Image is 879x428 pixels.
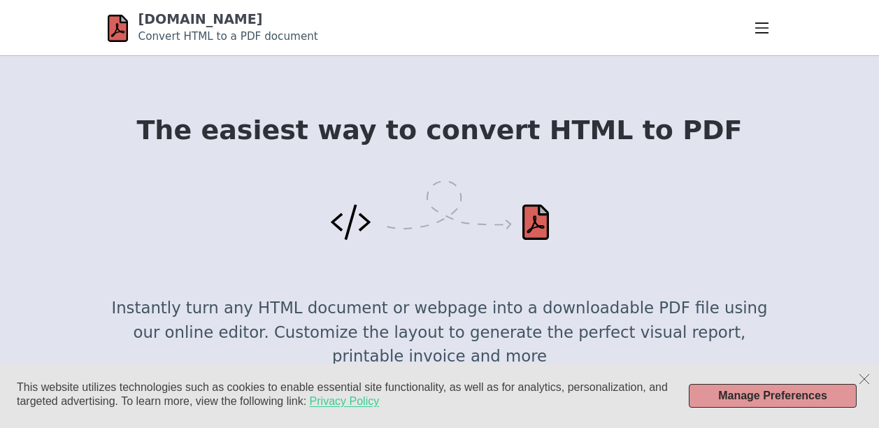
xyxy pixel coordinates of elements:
[108,115,772,145] h1: The easiest way to convert HTML to PDF
[108,13,128,44] img: html-pdf.net
[138,30,318,43] small: Convert HTML to a PDF document
[310,394,380,408] a: Privacy Policy
[689,384,857,408] button: Manage Preferences
[17,381,668,407] span: This website utilizes technologies such as cookies to enable essential site functionality, as wel...
[108,296,772,368] p: Instantly turn any HTML document or webpage into a downloadable PDF file using our online editor....
[331,180,549,241] img: Convert HTML to PDF
[138,11,263,27] a: [DOMAIN_NAME]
